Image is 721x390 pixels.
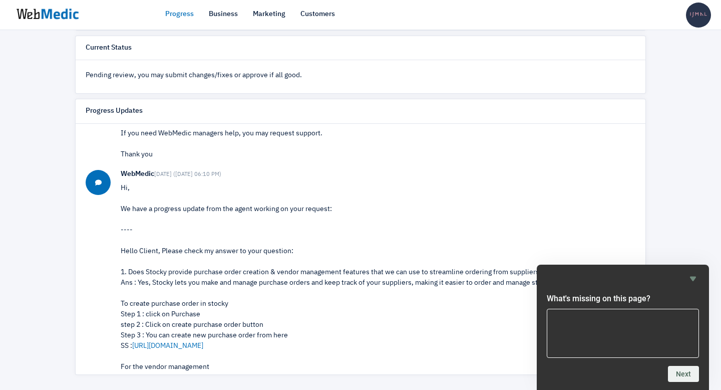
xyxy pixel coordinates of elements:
[547,309,699,358] textarea: What's missing on this page?
[154,171,221,177] small: [DATE] ([DATE] 06:10 PM)
[86,44,132,53] h6: Current Status
[165,9,194,20] a: Progress
[86,70,635,81] p: Pending review, you may submit changes/fixes or approve if all good.
[300,9,335,20] a: Customers
[547,293,699,305] h2: What's missing on this page?
[86,107,143,116] h6: Progress Updates
[121,170,635,179] h6: WebMedic
[547,273,699,382] div: What's missing on this page?
[253,9,285,20] a: Marketing
[132,342,203,349] a: [URL][DOMAIN_NAME]
[668,366,699,382] button: Next question
[209,9,238,20] a: Business
[687,273,699,285] button: Hide survey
